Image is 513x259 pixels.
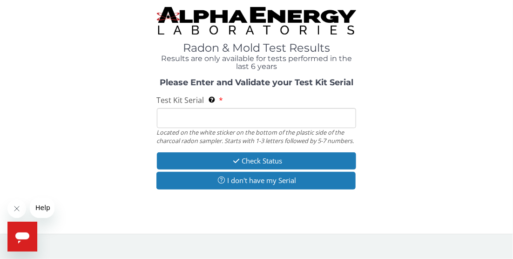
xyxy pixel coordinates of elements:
[7,222,37,252] iframe: Button to launch messaging window
[157,95,204,105] span: Test Kit Serial
[157,42,357,54] h1: Radon & Mold Test Results
[157,7,357,34] img: TightCrop.jpg
[157,55,357,71] h4: Results are only available for tests performed in the last 6 years
[7,199,26,218] iframe: Close message
[160,77,353,88] strong: Please Enter and Validate your Test Kit Serial
[30,198,54,218] iframe: Message from company
[157,128,357,145] div: Located on the white sticker on the bottom of the plastic side of the charcoal radon sampler. Sta...
[157,152,357,170] button: Check Status
[156,172,356,189] button: I don't have my Serial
